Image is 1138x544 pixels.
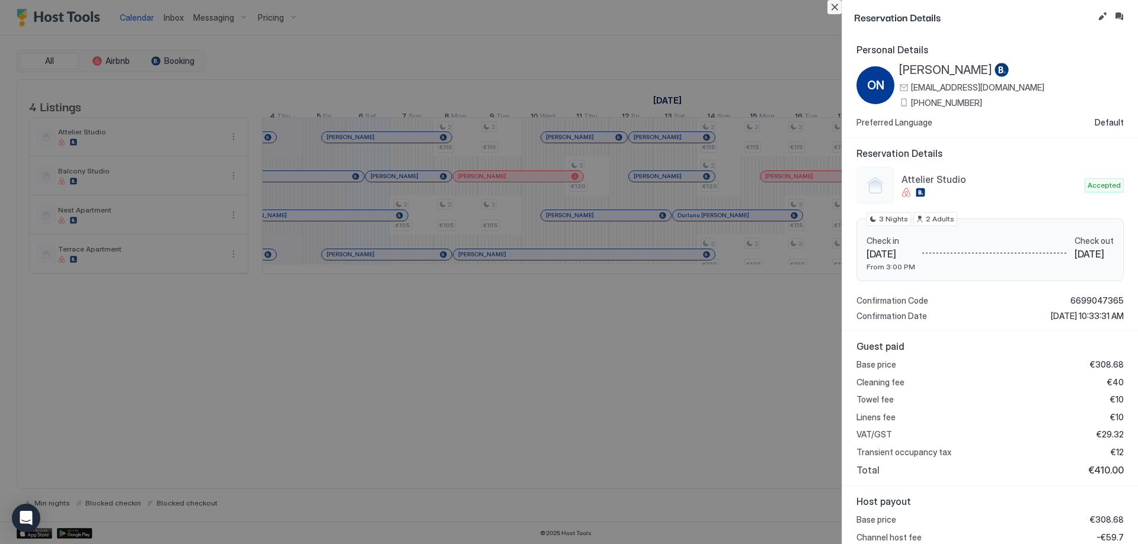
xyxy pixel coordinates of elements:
[856,532,922,543] span: Channel host fee
[1090,359,1124,370] span: €308.68
[856,44,1124,56] span: Personal Details
[856,311,927,321] span: Confirmation Date
[1051,311,1124,321] span: [DATE] 10:33:31 AM
[856,147,1124,159] span: Reservation Details
[867,248,915,260] span: [DATE]
[1088,180,1121,191] span: Accepted
[856,377,904,388] span: Cleaning fee
[856,429,892,440] span: VAT/GST
[1088,464,1124,476] span: €410.00
[867,262,915,271] span: From 3:00 PM
[1095,9,1110,24] button: Edit reservation
[867,236,915,246] span: Check in
[1111,447,1124,458] span: €12
[867,76,884,94] span: ON
[899,63,992,78] span: [PERSON_NAME]
[902,173,1080,185] span: Attelier Studio
[856,495,1124,507] span: Host payout
[856,412,896,423] span: Linens fee
[854,9,1093,24] span: Reservation Details
[856,447,951,458] span: Transient occupancy tax
[856,464,880,476] span: Total
[856,117,932,128] span: Preferred Language
[856,295,928,306] span: Confirmation Code
[1107,377,1124,388] span: €40
[1097,532,1124,543] span: -€59.7
[1095,117,1124,128] span: Default
[12,504,40,532] div: Open Intercom Messenger
[1090,514,1124,525] span: €308.68
[856,514,896,525] span: Base price
[911,98,982,108] span: [PHONE_NUMBER]
[1075,248,1114,260] span: [DATE]
[926,214,954,224] span: 2 Adults
[1112,9,1126,24] button: Inbox
[856,359,896,370] span: Base price
[1070,295,1124,306] span: 6699047365
[1110,412,1124,423] span: €10
[911,82,1044,93] span: [EMAIL_ADDRESS][DOMAIN_NAME]
[1075,236,1114,246] span: Check out
[879,214,908,224] span: 3 Nights
[1097,429,1124,440] span: €29.32
[1110,394,1124,405] span: €10
[856,394,894,405] span: Towel fee
[856,340,1124,352] span: Guest paid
